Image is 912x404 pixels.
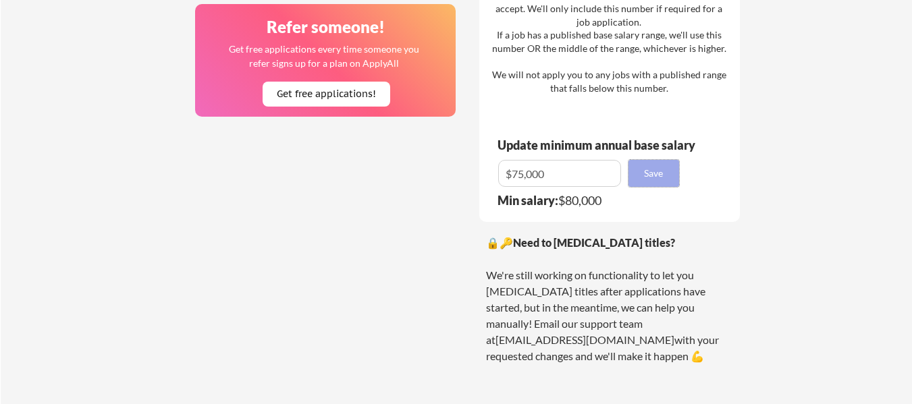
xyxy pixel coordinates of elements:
div: Refer someone! [200,19,452,35]
strong: Min salary: [498,193,558,208]
div: Update minimum annual base salary [498,139,700,151]
div: $80,000 [498,194,688,206]
button: Get free applications! [263,82,390,107]
div: Get free applications every time someone you refer signs up for a plan on ApplyAll [228,42,421,70]
input: E.g. $100,000 [498,160,621,187]
div: 🔒🔑 We're still working on functionality to let you [MEDICAL_DATA] titles after applications have ... [486,235,733,364]
a: [EMAIL_ADDRESS][DOMAIN_NAME] [495,333,674,346]
button: Save [628,160,679,187]
strong: Need to [MEDICAL_DATA] titles? [513,236,675,249]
